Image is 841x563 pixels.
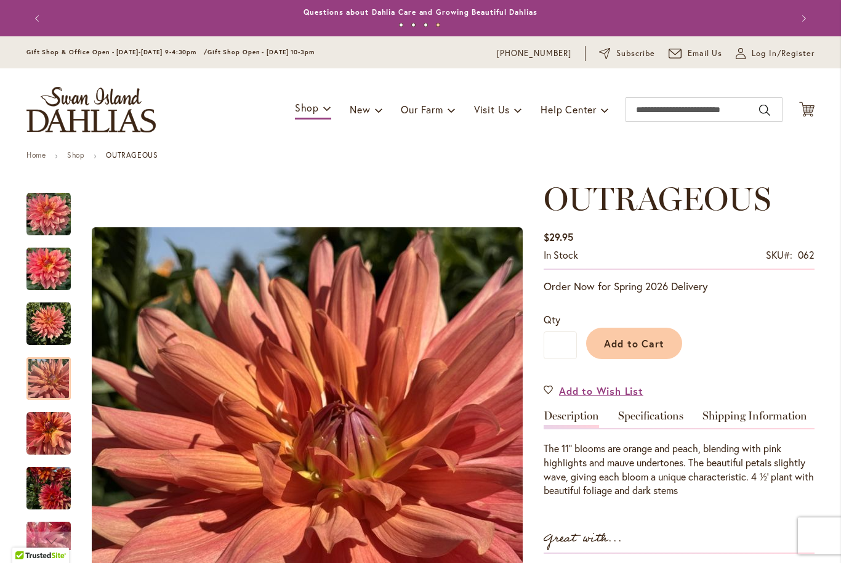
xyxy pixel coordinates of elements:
span: In stock [544,248,578,261]
span: Gift Shop & Office Open - [DATE]-[DATE] 9-4:30pm / [26,48,207,56]
button: Add to Cart [586,328,682,359]
a: Shipping Information [702,410,807,428]
img: OUTRAGEOUS [26,302,71,346]
div: Availability [544,248,578,262]
span: Help Center [541,103,597,116]
span: Shop [295,101,319,114]
span: Add to Cart [604,337,665,350]
div: Next [26,532,71,550]
div: Detailed Product Info [544,410,815,498]
a: Description [544,410,599,428]
button: 2 of 4 [411,23,416,27]
span: Our Farm [401,103,443,116]
span: $29.95 [544,230,573,243]
button: 3 of 4 [424,23,428,27]
a: Questions about Dahlia Care and Growing Beautiful Dahlias [304,7,537,17]
span: Email Us [688,47,723,60]
span: OUTRAGEOUS [544,179,771,218]
button: Previous [26,6,51,31]
img: OUTRAGEOUS [26,411,71,456]
div: OUTRAGEOUS [26,345,83,400]
span: Visit Us [474,103,510,116]
p: Order Now for Spring 2026 Delivery [544,279,815,294]
a: Home [26,150,46,160]
a: Subscribe [599,47,655,60]
a: Add to Wish List [544,384,643,398]
strong: Great with... [544,529,622,549]
span: Add to Wish List [559,384,643,398]
a: Specifications [618,410,683,428]
a: Email Us [669,47,723,60]
div: 062 [798,248,815,262]
p: The 11” blooms are orange and peach, blending with pink highlights and mauve undertones. The beau... [544,442,815,498]
span: Qty [544,313,560,326]
button: Next [790,6,815,31]
img: OUTRAGEOUS [26,240,71,299]
div: OUTRAGEOUS [26,455,83,509]
img: OUTRAGEOUS [26,459,71,518]
span: Log In/Register [752,47,815,60]
span: Subscribe [616,47,655,60]
a: Shop [67,150,84,160]
div: OUTRAGEOUS [26,400,83,455]
div: OUTRAGEOUS [26,290,83,345]
div: OUTRAGEOUS [26,235,83,290]
button: 1 of 4 [399,23,403,27]
strong: SKU [766,248,792,261]
a: Log In/Register [736,47,815,60]
span: New [350,103,370,116]
span: Gift Shop Open - [DATE] 10-3pm [207,48,315,56]
div: OUTRAGEOUS [26,180,83,235]
img: OUTRAGEOUS [26,192,71,237]
iframe: Launch Accessibility Center [9,519,44,554]
strong: OUTRAGEOUS [106,150,158,160]
a: [PHONE_NUMBER] [497,47,571,60]
button: 4 of 4 [436,23,440,27]
a: store logo [26,87,156,132]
